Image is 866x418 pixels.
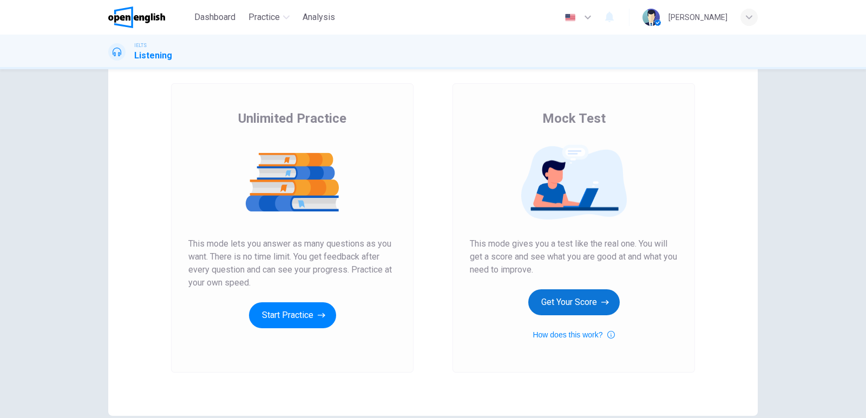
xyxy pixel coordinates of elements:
[249,302,336,328] button: Start Practice
[470,237,678,276] span: This mode gives you a test like the real one. You will get a score and see what you are good at a...
[108,6,165,28] img: OpenEnglish logo
[108,6,190,28] a: OpenEnglish logo
[642,9,660,26] img: Profile picture
[528,289,620,315] button: Get Your Score
[248,11,280,24] span: Practice
[190,8,240,27] button: Dashboard
[542,110,606,127] span: Mock Test
[244,8,294,27] button: Practice
[134,49,172,62] h1: Listening
[194,11,235,24] span: Dashboard
[533,328,614,341] button: How does this work?
[668,11,727,24] div: [PERSON_NAME]
[303,11,335,24] span: Analysis
[188,237,396,289] span: This mode lets you answer as many questions as you want. There is no time limit. You get feedback...
[298,8,339,27] button: Analysis
[563,14,577,22] img: en
[238,110,346,127] span: Unlimited Practice
[134,42,147,49] span: IELTS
